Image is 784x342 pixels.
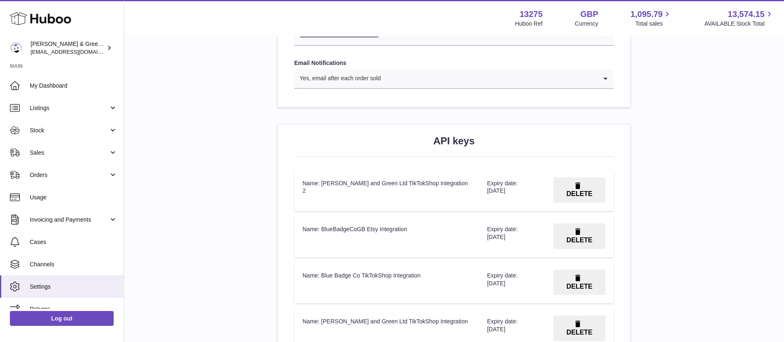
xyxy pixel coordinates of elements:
td: Name: Blue Badge Co TikTokShop Integration [294,261,479,304]
td: Expiry date: [DATE] [479,261,545,304]
label: Email Notifications [294,59,614,67]
div: Currency [575,20,598,28]
td: Expiry date: [DATE] [479,169,545,211]
a: Log out [10,311,114,326]
button: DELETE [553,223,605,249]
td: Name: [PERSON_NAME] and Green Ltd TikTokShop Integration 2 [294,169,479,211]
span: Cases [30,238,117,246]
h2: API keys [294,134,614,148]
button: DELETE [553,177,605,203]
div: Search for option [294,69,614,89]
td: Expiry date: [DATE] [479,215,545,257]
strong: 13275 [519,9,543,20]
div: [PERSON_NAME] & Green Ltd [31,40,105,56]
div: Huboo Ref [515,20,543,28]
span: DELETE [566,190,592,197]
a: 13,574.15 AVAILABLE Stock Total [704,9,774,28]
button: DELETE [553,316,605,341]
span: Settings [30,283,117,291]
span: 13,574.15 [728,9,765,20]
span: Channels [30,261,117,268]
span: Orders [30,171,109,179]
input: Search for option [381,69,597,88]
strong: GBP [580,9,598,20]
button: DELETE [553,270,605,295]
span: 1,095.79 [631,9,663,20]
span: Listings [30,104,109,112]
img: internalAdmin-13275@internal.huboo.com [10,42,22,54]
a: 1,095.79 Total sales [631,9,672,28]
span: Yes, email after each order sold [294,69,381,88]
span: Invoicing and Payments [30,216,109,224]
span: Total sales [635,20,672,28]
span: [EMAIL_ADDRESS][DOMAIN_NAME] [31,48,122,55]
span: DELETE [566,329,592,336]
span: DELETE [566,237,592,244]
span: My Dashboard [30,82,117,90]
span: Returns [30,305,117,313]
span: Stock [30,127,109,134]
span: DELETE [566,283,592,290]
td: Name: BlueBadgeCoGB Etsy Integration [294,215,479,257]
span: AVAILABLE Stock Total [704,20,774,28]
span: Sales [30,149,109,157]
span: Usage [30,194,117,201]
